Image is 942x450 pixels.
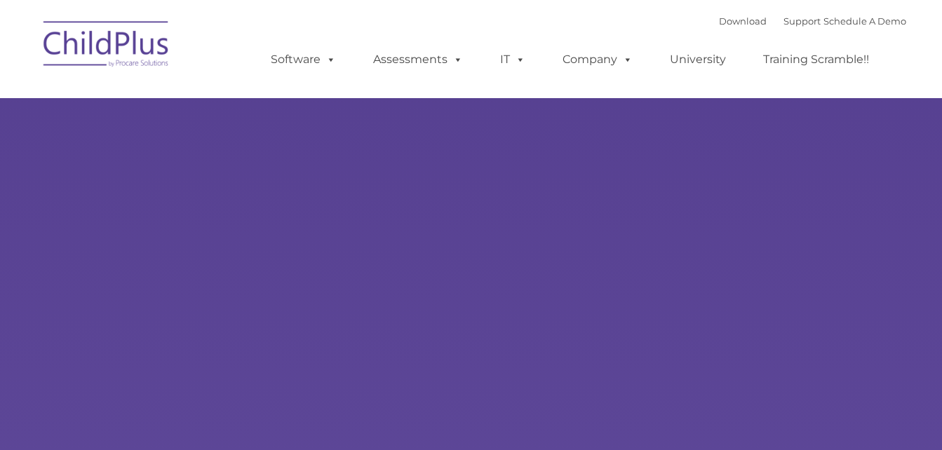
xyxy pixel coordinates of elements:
font: | [719,15,906,27]
a: Company [549,46,647,74]
a: Training Scramble!! [749,46,883,74]
a: IT [486,46,539,74]
a: Software [257,46,350,74]
a: Download [719,15,767,27]
img: ChildPlus by Procare Solutions [36,11,177,81]
a: University [656,46,740,74]
a: Assessments [359,46,477,74]
a: Schedule A Demo [823,15,906,27]
a: Support [783,15,821,27]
